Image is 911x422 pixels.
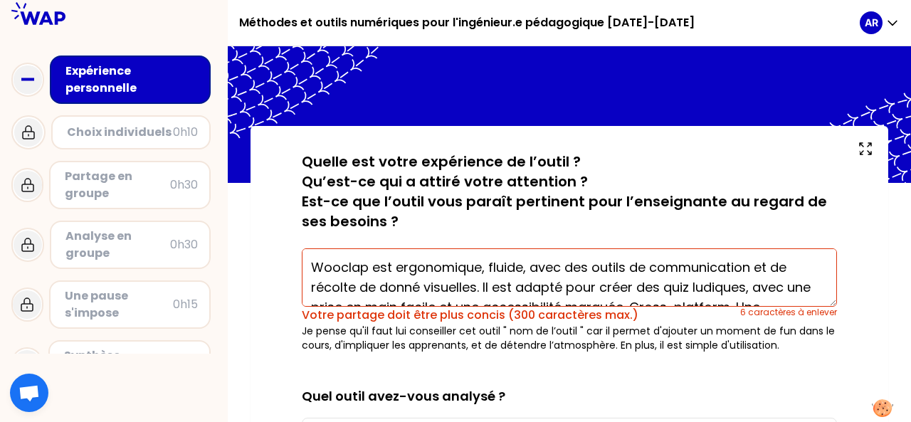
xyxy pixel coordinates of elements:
[740,307,837,324] div: 6 caractères à enlever
[65,288,173,322] div: Une pause s'impose
[64,347,170,381] div: Synthèse thématique
[173,296,198,313] div: 0h15
[67,124,173,141] div: Choix individuels
[65,63,198,97] div: Expérience personnelle
[170,236,198,253] div: 0h30
[65,228,170,262] div: Analyse en groupe
[170,176,198,194] div: 0h30
[302,152,837,231] p: Quelle est votre expérience de l’outil ? Qu’est-ce qui a attiré votre attention ? Est-ce que l’ou...
[860,11,900,34] button: AR
[10,374,48,412] div: Ouvrir le chat
[302,324,837,352] p: Je pense qu'il faut lui conseiller cet outil " nom de l’outil " car il permet d'ajouter un moment...
[865,16,878,30] p: AR
[65,168,170,202] div: Partage en groupe
[302,364,837,406] h2: Quel outil avez-vous analysé ?
[302,307,740,324] div: Votre partage doit être plus concis (300 caractères max.)
[173,124,198,141] div: 0h10
[302,248,837,307] textarea: Wooclap est ergonomique, fluide, avec des outils de communication et de récolte de donné visuelle...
